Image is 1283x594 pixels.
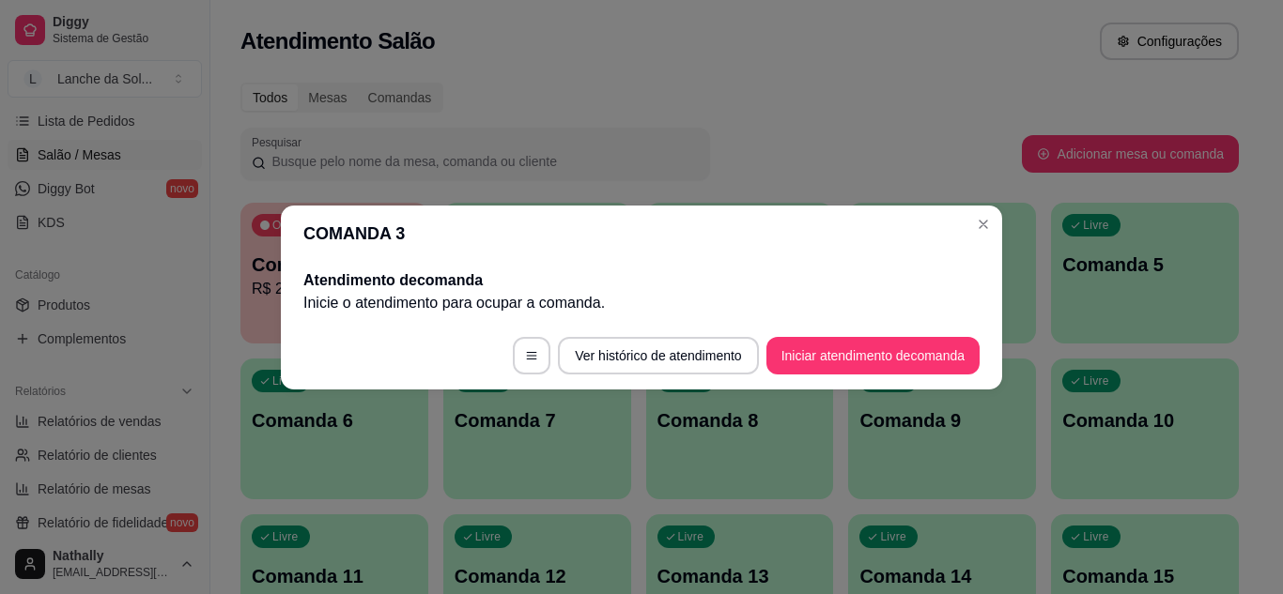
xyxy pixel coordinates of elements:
[281,206,1002,262] header: COMANDA 3
[558,337,758,374] button: Ver histórico de atendimento
[968,209,998,239] button: Close
[766,337,980,374] button: Iniciar atendimento decomanda
[303,292,980,314] p: Inicie o atendimento para ocupar a comanda .
[303,269,980,292] h2: Atendimento de comanda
